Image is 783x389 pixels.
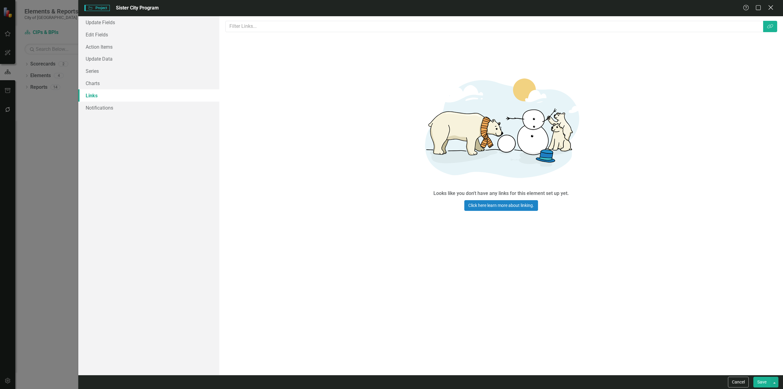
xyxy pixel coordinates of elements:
a: Action Items [78,41,219,53]
a: Links [78,89,219,102]
span: Project [84,5,110,11]
a: Update Fields [78,16,219,28]
a: Series [78,65,219,77]
a: Charts [78,77,219,89]
button: Save [753,377,770,387]
a: Update Data [78,53,219,65]
span: Sister City Program [116,5,159,11]
a: Click here learn more about linking. [464,200,538,211]
a: Edit Fields [78,28,219,41]
img: Getting started [409,66,593,189]
input: Filter Links... [225,21,764,32]
a: Notifications [78,102,219,114]
div: Looks like you don't have any links for this element set up yet. [433,190,569,197]
button: Cancel [728,377,749,387]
